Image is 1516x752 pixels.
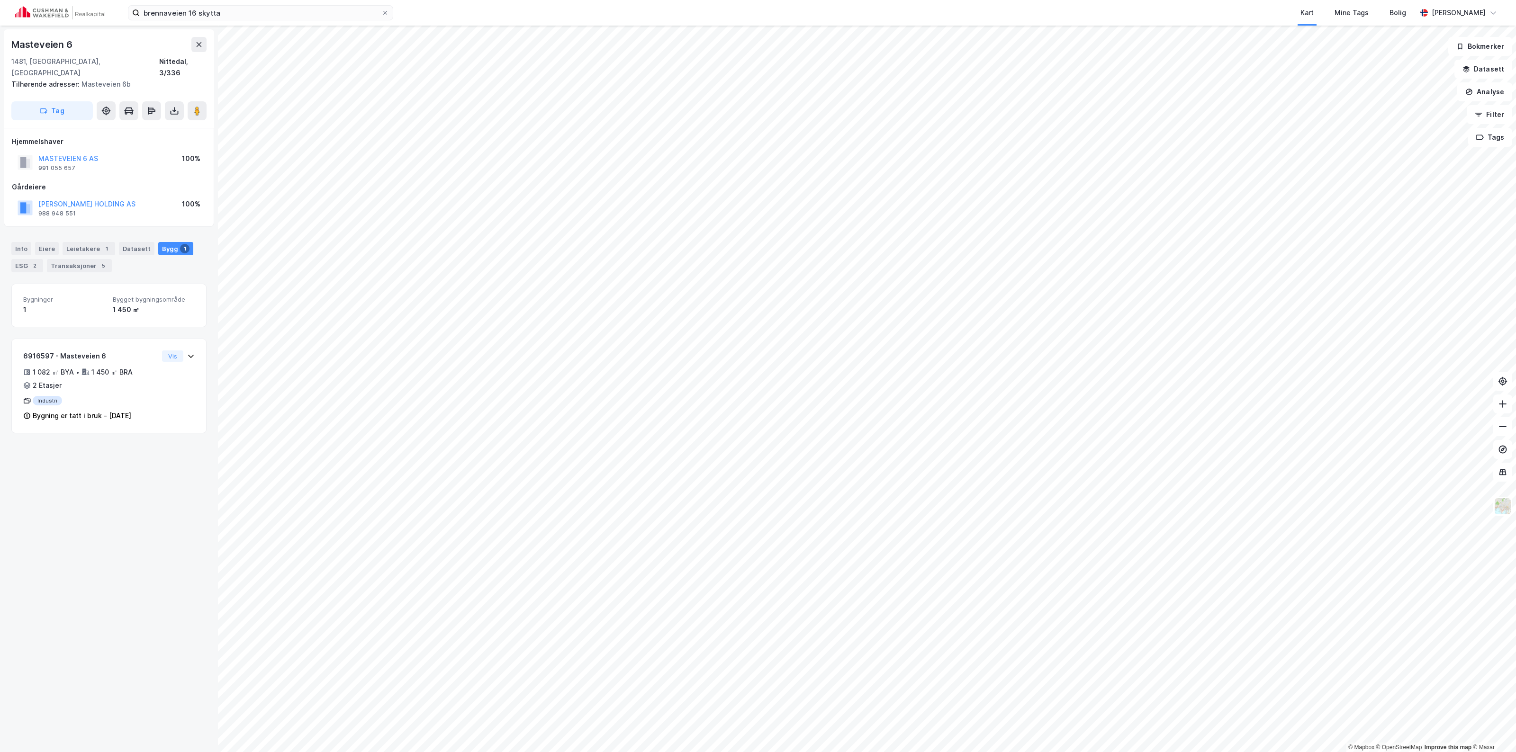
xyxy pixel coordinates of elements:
div: 988 948 551 [38,210,76,217]
div: 1 082 ㎡ BYA [33,367,74,378]
input: Søk på adresse, matrikkel, gårdeiere, leietakere eller personer [140,6,381,20]
div: Leietakere [63,242,115,255]
div: Bygg [158,242,193,255]
div: Mine Tags [1335,7,1369,18]
div: Kontrollprogram for chat [1469,707,1516,752]
div: 2 Etasjer [33,380,62,391]
div: 5 [99,261,108,270]
div: 1481, [GEOGRAPHIC_DATA], [GEOGRAPHIC_DATA] [11,56,159,79]
button: Vis [162,350,183,362]
div: Bolig [1390,7,1406,18]
div: Hjemmelshaver [12,136,206,147]
div: 100% [182,153,200,164]
div: Gårdeiere [12,181,206,193]
div: Eiere [35,242,59,255]
iframe: Chat Widget [1469,707,1516,752]
div: 1 [23,304,105,315]
div: Bygning er tatt i bruk - [DATE] [33,410,131,421]
span: Bygninger [23,295,105,304]
div: 1 450 ㎡ [113,304,195,315]
div: Transaksjoner [47,259,112,272]
button: Bokmerker [1448,37,1512,56]
div: 6916597 - Masteveien 6 [23,350,158,362]
div: Kart [1300,7,1314,18]
button: Datasett [1454,60,1512,79]
button: Filter [1467,105,1512,124]
div: Masteveien 6b [11,79,199,90]
div: 100% [182,198,200,210]
div: ESG [11,259,43,272]
button: Tag [11,101,93,120]
div: Masteveien 6 [11,37,74,52]
div: 2 [30,261,39,270]
img: cushman-wakefield-realkapital-logo.202ea83816669bd177139c58696a8fa1.svg [15,6,105,19]
button: Tags [1468,128,1512,147]
button: Analyse [1457,82,1512,101]
div: 991 055 657 [38,164,75,172]
span: Bygget bygningsområde [113,295,195,304]
div: [PERSON_NAME] [1432,7,1486,18]
div: 1 [180,244,189,253]
div: Datasett [119,242,154,255]
a: OpenStreetMap [1376,744,1422,751]
a: Improve this map [1425,744,1471,751]
div: Nittedal, 3/336 [159,56,207,79]
div: • [76,368,80,376]
div: Info [11,242,31,255]
div: 1 [102,244,111,253]
span: Tilhørende adresser: [11,80,81,88]
img: Z [1494,497,1512,515]
div: 1 450 ㎡ BRA [91,367,133,378]
a: Mapbox [1348,744,1374,751]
